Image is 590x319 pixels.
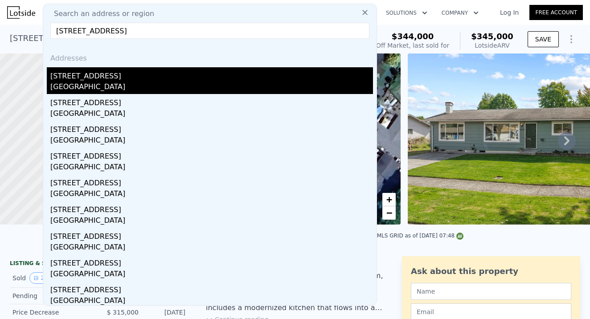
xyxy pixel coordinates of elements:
[50,108,373,121] div: [GEOGRAPHIC_DATA]
[146,308,185,317] div: [DATE]
[50,174,373,188] div: [STREET_ADDRESS]
[411,265,571,278] div: Ask about this property
[386,207,392,218] span: −
[50,254,373,269] div: [STREET_ADDRESS]
[50,242,373,254] div: [GEOGRAPHIC_DATA]
[456,233,463,240] img: NWMLS Logo
[529,5,583,20] a: Free Account
[434,5,486,21] button: Company
[392,32,434,41] span: $344,000
[47,8,154,19] span: Search an address or region
[50,162,373,174] div: [GEOGRAPHIC_DATA]
[382,193,396,206] a: Zoom in
[12,308,92,317] div: Price Decrease
[50,228,373,242] div: [STREET_ADDRESS]
[379,5,434,21] button: Solutions
[411,283,571,300] input: Name
[471,32,513,41] span: $345,000
[471,41,513,50] div: Lotside ARV
[50,201,373,215] div: [STREET_ADDRESS]
[50,94,373,108] div: [STREET_ADDRESS]
[12,291,92,300] div: Pending
[107,309,139,316] span: $ 315,000
[50,67,373,82] div: [STREET_ADDRESS]
[382,206,396,220] a: Zoom out
[50,121,373,135] div: [STREET_ADDRESS]
[47,46,373,67] div: Addresses
[562,30,580,48] button: Show Options
[489,8,529,17] a: Log In
[50,281,373,295] div: [STREET_ADDRESS]
[50,215,373,228] div: [GEOGRAPHIC_DATA]
[10,32,179,45] div: [STREET_ADDRESS] , Longview , WA 98632
[29,272,51,284] button: View historical data
[50,82,373,94] div: [GEOGRAPHIC_DATA]
[528,31,559,47] button: SAVE
[386,194,392,205] span: +
[50,135,373,147] div: [GEOGRAPHIC_DATA]
[10,260,188,269] div: LISTING & SALE HISTORY
[50,147,373,162] div: [STREET_ADDRESS]
[50,295,373,308] div: [GEOGRAPHIC_DATA]
[12,272,92,284] div: Sold
[50,23,369,39] input: Enter an address, city, region, neighborhood or zip code
[376,41,449,50] div: Off Market, last sold for
[7,6,35,19] img: Lotside
[50,269,373,281] div: [GEOGRAPHIC_DATA]
[50,188,373,201] div: [GEOGRAPHIC_DATA]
